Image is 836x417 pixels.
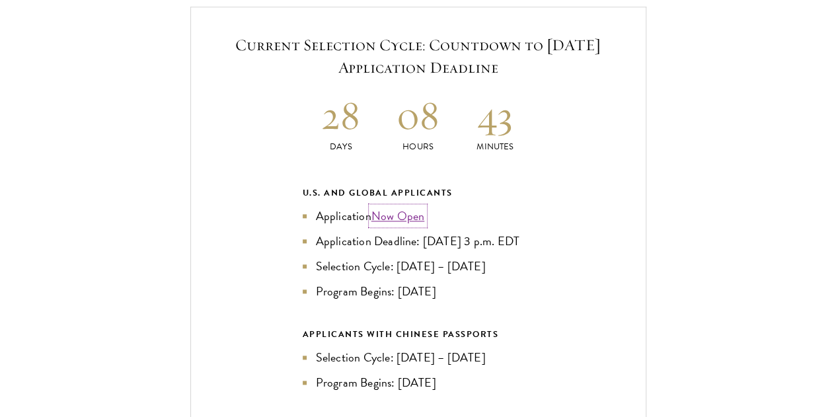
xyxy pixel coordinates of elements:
li: Application Deadline: [DATE] 3 p.m. EDT [303,232,534,250]
h2: 43 [457,91,534,140]
p: Hours [379,140,457,154]
div: APPLICANTS WITH CHINESE PASSPORTS [303,327,534,342]
h5: Current Selection Cycle: Countdown to [DATE] Application Deadline [217,34,619,79]
a: Now Open [371,207,425,225]
li: Selection Cycle: [DATE] – [DATE] [303,348,534,367]
p: Days [303,140,380,154]
li: Program Begins: [DATE] [303,282,534,301]
h2: 08 [379,91,457,140]
li: Selection Cycle: [DATE] – [DATE] [303,257,534,276]
li: Application [303,207,534,225]
div: U.S. and Global Applicants [303,186,534,200]
p: Minutes [457,140,534,154]
li: Program Begins: [DATE] [303,373,534,392]
h2: 28 [303,91,380,140]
